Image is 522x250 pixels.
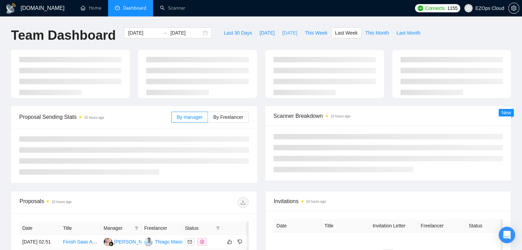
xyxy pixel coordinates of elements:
[160,5,185,11] a: searchScanner
[365,29,389,37] span: This Month
[188,240,192,244] span: mail
[63,239,124,245] a: Finish Saas Application MVP
[144,239,183,244] a: TMThiago Maior
[282,29,297,37] span: [DATE]
[214,223,221,233] span: filter
[177,114,202,120] span: By manager
[20,235,60,249] td: [DATE] 02:51
[499,227,515,243] div: Open Intercom Messenger
[418,5,423,11] img: upwork-logo.png
[84,116,104,120] time: 10 hours ago
[162,30,167,36] span: to
[227,239,232,245] span: like
[128,29,159,37] input: Start date
[170,29,201,37] input: End date
[331,27,361,38] button: Last Week
[509,5,519,11] span: setting
[418,219,466,233] th: Freelancer
[220,27,256,38] button: Last 30 Days
[393,27,424,38] button: Last Month
[123,5,146,11] span: Dashboard
[81,5,101,11] a: homeHome
[236,238,244,246] button: dislike
[396,29,420,37] span: Last Month
[301,27,331,38] button: This Week
[19,113,171,121] span: Proposal Sending Stats
[425,4,446,12] span: Connects:
[101,222,141,235] th: Manager
[141,222,182,235] th: Freelancer
[259,29,275,37] span: [DATE]
[60,235,101,249] td: Finish Saas Application MVP
[466,6,471,11] span: user
[155,238,183,246] div: Thiago Maior
[305,29,327,37] span: This Week
[330,114,350,118] time: 10 hours ago
[466,219,514,233] th: Status
[216,226,220,230] span: filter
[104,224,132,232] span: Manager
[225,238,234,246] button: like
[11,27,116,43] h1: Team Dashboard
[335,29,358,37] span: Last Week
[274,197,503,205] span: Invitations
[135,226,139,230] span: filter
[274,112,503,120] span: Scanner Breakdown
[278,27,301,38] button: [DATE]
[114,238,154,246] div: [PERSON_NAME]
[104,239,154,244] a: AJ[PERSON_NAME]
[104,238,112,246] img: AJ
[274,219,322,233] th: Date
[200,240,204,244] span: dollar
[237,239,242,245] span: dislike
[370,219,418,233] th: Invitation Letter
[20,197,134,208] div: Proposals
[60,222,101,235] th: Title
[162,30,167,36] span: swap-right
[109,241,114,246] img: gigradar-bm.png
[361,27,393,38] button: This Month
[501,110,511,115] span: New
[5,3,16,14] img: logo
[185,224,213,232] span: Status
[447,4,457,12] span: 1155
[213,114,243,120] span: By Freelancer
[144,238,153,246] img: TM
[256,27,278,38] button: [DATE]
[115,5,120,10] span: dashboard
[20,222,60,235] th: Date
[508,5,519,11] a: setting
[51,200,71,204] time: 10 hours ago
[508,3,519,14] button: setting
[322,219,370,233] th: Title
[306,200,326,203] time: 10 hours ago
[133,223,140,233] span: filter
[224,29,252,37] span: Last 30 Days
